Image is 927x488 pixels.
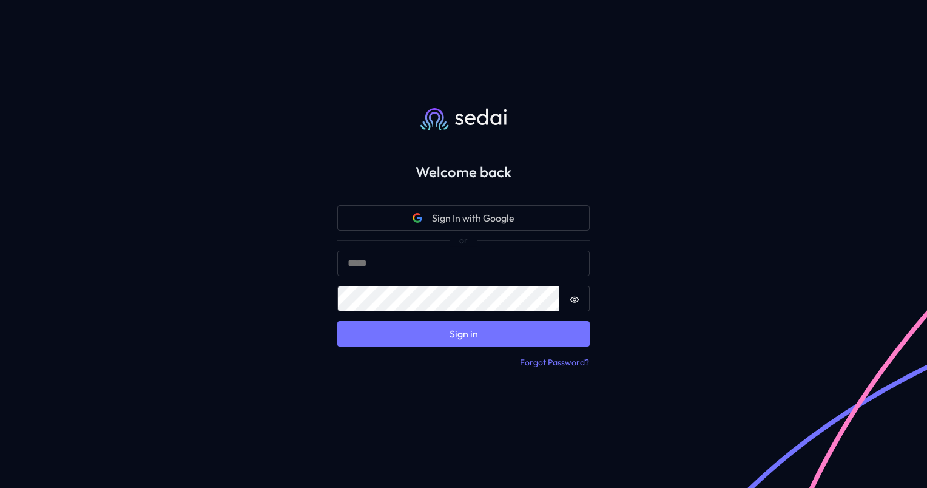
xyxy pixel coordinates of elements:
[413,213,422,223] svg: Google icon
[337,321,590,347] button: Sign in
[519,356,590,370] button: Forgot Password?
[337,205,590,231] button: Google iconSign In with Google
[432,211,514,225] span: Sign In with Google
[559,286,590,311] button: Show password
[318,163,609,181] h2: Welcome back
